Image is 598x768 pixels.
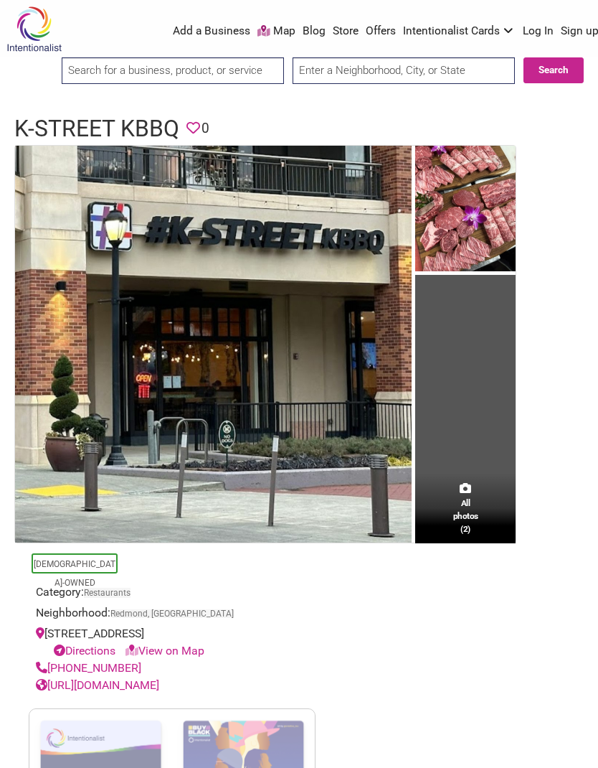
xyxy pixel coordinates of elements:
a: [URL][DOMAIN_NAME] [36,678,159,692]
a: Add a Business [173,24,250,39]
a: Store [333,24,359,39]
a: Blog [303,24,326,39]
a: Restaurants [84,588,130,598]
a: Log In [523,24,554,39]
img: K-Street KBBQ [15,146,412,543]
a: Map [257,24,295,39]
div: [STREET_ADDRESS] [36,625,308,660]
span: 0 [201,118,209,139]
span: All photos (2) [453,497,478,536]
h1: K-Street KBBQ [14,113,179,145]
a: Intentionalist Cards [403,24,516,39]
button: Search [523,57,584,83]
input: Enter a Neighborhood, City, or State [293,57,515,84]
a: View on Map [125,644,204,657]
a: [DEMOGRAPHIC_DATA]-Owned [34,559,115,588]
a: [PHONE_NUMBER] [36,661,141,675]
div: Category: [36,584,308,604]
img: K-Street KBBQ [415,146,516,275]
a: Offers [366,24,396,39]
a: Directions [54,644,115,657]
input: Search for a business, product, or service [62,57,284,84]
span: Redmond, [GEOGRAPHIC_DATA] [110,609,234,618]
div: Neighborhood: [36,604,308,625]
